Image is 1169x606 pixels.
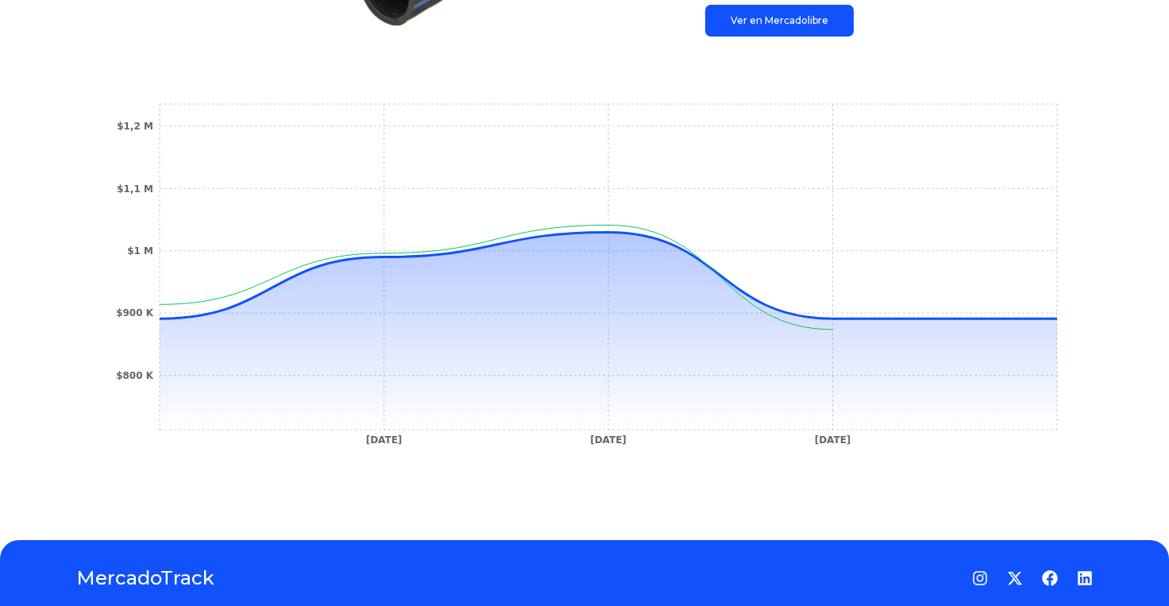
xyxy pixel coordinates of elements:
[117,183,153,195] tspan: $1,1 M
[366,434,403,446] tspan: [DATE]
[590,434,627,446] tspan: [DATE]
[972,570,988,586] a: Instagram
[1007,570,1023,586] a: Twitter
[705,5,854,37] a: Ver en Mercadolibre
[76,565,214,591] a: MercadoTrack
[1077,570,1093,586] a: LinkedIn
[127,245,153,257] tspan: $1 M
[1042,570,1058,586] a: Facebook
[116,370,154,381] tspan: $800 K
[117,121,153,132] tspan: $1,2 M
[116,307,154,318] tspan: $900 K
[815,434,851,446] tspan: [DATE]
